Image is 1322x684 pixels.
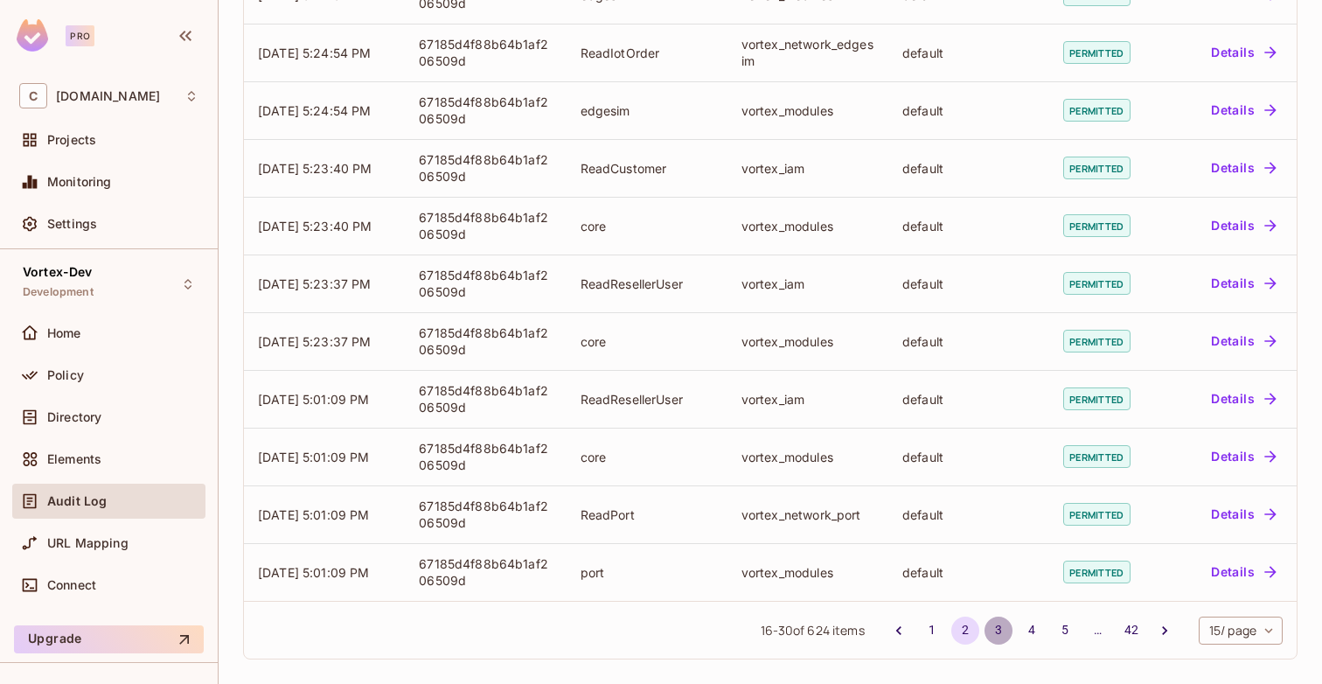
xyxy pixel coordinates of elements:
[1204,154,1283,182] button: Details
[23,285,94,299] span: Development
[1063,157,1130,179] span: permitted
[741,36,874,69] div: vortex_network_edgesim
[902,276,1035,292] div: default
[1051,617,1079,645] button: Go to page 5
[1204,443,1283,471] button: Details
[419,382,552,415] div: 67185d4f88b64b1af206509d
[581,102,713,119] div: edgesim
[985,617,1012,645] button: Go to page 3
[1204,558,1283,586] button: Details
[902,45,1035,61] div: default
[741,564,874,581] div: vortex_modules
[19,83,47,108] span: C
[258,219,372,234] span: [DATE] 5:23:40 PM
[581,333,713,350] div: core
[902,160,1035,177] div: default
[741,333,874,350] div: vortex_modules
[1063,272,1130,295] span: permitted
[902,449,1035,465] div: default
[258,45,372,60] span: [DATE] 5:24:54 PM
[419,267,552,300] div: 67185d4f88b64b1af206509d
[419,209,552,242] div: 67185d4f88b64b1af206509d
[1084,621,1112,639] div: …
[581,449,713,465] div: core
[1204,500,1283,528] button: Details
[761,621,865,640] span: 16 - 30 of 624 items
[258,276,372,291] span: [DATE] 5:23:37 PM
[47,494,107,508] span: Audit Log
[902,333,1035,350] div: default
[741,102,874,119] div: vortex_modules
[581,218,713,234] div: core
[581,506,713,523] div: ReadPort
[23,265,93,279] span: Vortex-Dev
[1063,99,1130,122] span: permitted
[885,617,913,645] button: Go to previous page
[1204,96,1283,124] button: Details
[1063,41,1130,64] span: permitted
[1063,387,1130,410] span: permitted
[741,218,874,234] div: vortex_modules
[258,161,372,176] span: [DATE] 5:23:40 PM
[419,555,552,589] div: 67185d4f88b64b1af206509d
[258,334,372,349] span: [DATE] 5:23:37 PM
[419,94,552,127] div: 67185d4f88b64b1af206509d
[66,25,94,46] div: Pro
[902,218,1035,234] div: default
[1063,503,1130,526] span: permitted
[1018,617,1046,645] button: Go to page 4
[581,45,713,61] div: ReadIotOrder
[1204,212,1283,240] button: Details
[1151,617,1179,645] button: Go to next page
[258,565,370,580] span: [DATE] 5:01:09 PM
[14,625,204,653] button: Upgrade
[741,449,874,465] div: vortex_modules
[56,89,160,103] span: Workspace: consoleconnect.com
[902,391,1035,408] div: default
[741,506,874,523] div: vortex_network_port
[1063,561,1130,583] span: permitted
[951,617,979,645] button: page 2
[581,160,713,177] div: ReadCustomer
[1204,269,1283,297] button: Details
[47,452,101,466] span: Elements
[581,564,713,581] div: port
[741,276,874,292] div: vortex_iam
[581,276,713,292] div: ReadResellerUser
[47,175,112,189] span: Monitoring
[1063,445,1130,468] span: permitted
[419,325,552,358] div: 67185d4f88b64b1af206509d
[741,160,874,177] div: vortex_iam
[1063,214,1130,237] span: permitted
[258,392,370,407] span: [DATE] 5:01:09 PM
[258,103,372,118] span: [DATE] 5:24:54 PM
[47,368,84,382] span: Policy
[902,102,1035,119] div: default
[918,617,946,645] button: Go to page 1
[1063,330,1130,352] span: permitted
[47,326,81,340] span: Home
[419,36,552,69] div: 67185d4f88b64b1af206509d
[47,536,129,550] span: URL Mapping
[47,133,96,147] span: Projects
[1204,327,1283,355] button: Details
[47,410,101,424] span: Directory
[1199,617,1283,645] div: 15 / page
[258,507,370,522] span: [DATE] 5:01:09 PM
[419,440,552,473] div: 67185d4f88b64b1af206509d
[47,578,96,592] span: Connect
[17,19,48,52] img: SReyMgAAAABJRU5ErkJggg==
[1204,385,1283,413] button: Details
[47,217,97,231] span: Settings
[902,564,1035,581] div: default
[419,498,552,531] div: 67185d4f88b64b1af206509d
[882,617,1181,645] nav: pagination navigation
[1204,38,1283,66] button: Details
[741,391,874,408] div: vortex_iam
[581,391,713,408] div: ReadResellerUser
[258,450,370,464] span: [DATE] 5:01:09 PM
[419,151,552,185] div: 67185d4f88b64b1af206509d
[1117,617,1145,645] button: Go to page 42
[902,506,1035,523] div: default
